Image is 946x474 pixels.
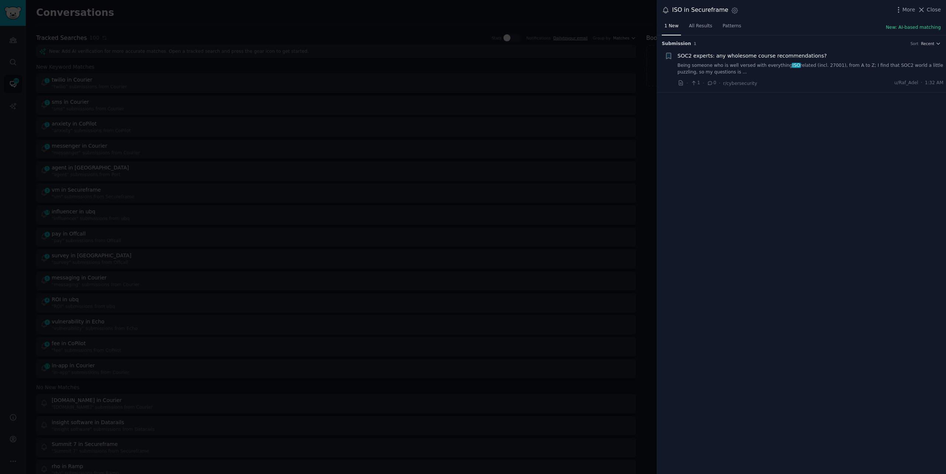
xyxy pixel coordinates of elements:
[894,80,918,86] span: u/Raf_Adel
[911,41,919,46] div: Sort
[921,41,941,46] button: Recent
[707,80,716,86] span: 0
[902,6,915,14] span: More
[672,6,728,15] div: ISO in Secureframe
[703,79,704,87] span: ·
[662,20,681,35] a: 1 New
[925,80,943,86] span: 1:32 AM
[723,81,757,86] span: r/cybersecurity
[689,23,712,30] span: All Results
[927,6,941,14] span: Close
[792,63,801,68] span: ISO
[662,41,691,47] span: Submission
[719,79,720,87] span: ·
[687,79,688,87] span: ·
[723,23,741,30] span: Patterns
[678,62,944,75] a: Being someone who is well versed with everythingISOrelated (incl. 27001), from A to Z; I find tha...
[720,20,744,35] a: Patterns
[691,80,700,86] span: 1
[921,41,934,46] span: Recent
[664,23,678,30] span: 1 New
[686,20,715,35] a: All Results
[886,24,941,31] button: New: AI-based matching
[895,6,915,14] button: More
[921,80,922,86] span: ·
[678,52,827,60] a: SOC2 experts: any wholesome course recommendations?
[918,6,941,14] button: Close
[694,41,696,46] span: 1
